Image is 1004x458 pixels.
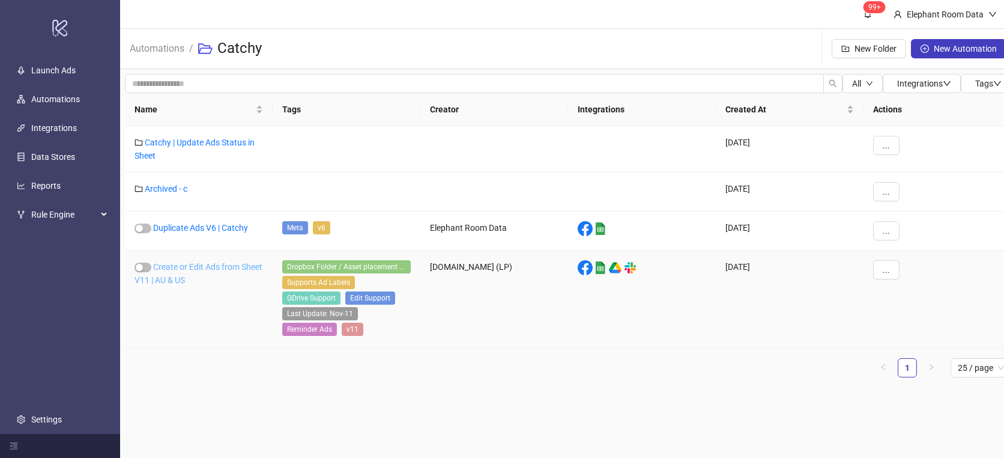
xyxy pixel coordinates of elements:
li: Previous Page [874,358,893,377]
span: ... [883,187,890,197]
span: Rule Engine [31,203,97,227]
span: down [993,79,1002,88]
a: Duplicate Ads V6 | Catchy [153,223,248,233]
span: down [943,79,951,88]
a: 1 [898,359,916,377]
span: down [988,10,997,19]
span: right [928,364,935,371]
button: ... [873,260,900,279]
span: folder [135,185,143,193]
a: Data Stores [31,152,75,162]
span: Meta [282,221,308,234]
span: search [829,79,837,88]
span: Supports Ad Labels [282,276,355,289]
span: Last Update: Nov-11 [282,307,358,320]
span: Created At [725,103,844,116]
button: ... [873,182,900,201]
span: Edit Support [345,292,395,305]
span: Dropbox Folder / Asset placement detection [282,260,411,273]
span: folder [135,138,143,147]
span: All [852,79,861,88]
span: ... [883,226,890,236]
span: Name [135,103,253,116]
a: Create or Edit Ads from Sheet V11 | AU & US [135,262,262,285]
span: v11 [342,323,363,336]
a: Settings [31,415,62,424]
span: down [866,80,873,87]
th: Integrations [568,93,716,126]
span: folder-add [841,44,850,53]
span: folder-open [198,41,213,56]
div: Elephant Room Data [420,212,568,251]
a: Automations [127,41,187,54]
th: Created At [716,93,863,126]
div: [DATE] [716,126,863,173]
span: user [894,10,902,19]
a: Reports [31,181,61,191]
span: bell [863,10,872,18]
button: Integrationsdown [883,74,961,93]
a: Launch Ads [31,66,76,75]
div: [DOMAIN_NAME] (LP) [420,251,568,349]
div: Elephant Room Data [902,8,988,21]
button: Alldown [842,74,883,93]
span: plus-circle [921,44,929,53]
span: v6 [313,221,330,234]
button: ... [873,136,900,155]
li: / [189,29,193,68]
span: GDrive Support [282,292,340,305]
h3: Catchy [217,39,262,58]
a: Integrations [31,123,77,133]
button: right [922,358,941,377]
a: Automations [31,94,80,104]
span: fork [17,210,25,219]
span: New Folder [854,44,897,53]
sup: 1533 [863,1,886,13]
button: ... [873,221,900,240]
span: Integrations [897,79,951,88]
th: Creator [420,93,568,126]
li: 1 [898,358,917,377]
div: [DATE] [716,251,863,349]
span: ... [883,265,890,275]
button: New Folder [832,39,906,58]
span: left [880,364,887,371]
span: menu-fold [10,442,18,450]
li: Next Page [922,358,941,377]
span: 25 / page [958,359,1004,377]
span: New Automation [934,44,997,53]
span: ... [883,141,890,150]
th: Tags [273,93,420,126]
span: Reminder Ads [282,323,337,336]
button: left [874,358,893,377]
a: Archived - c [145,184,187,194]
span: Tags [975,79,1002,88]
a: Catchy | Update Ads Status in Sheet [135,138,255,160]
div: [DATE] [716,173,863,212]
div: [DATE] [716,212,863,251]
th: Name [125,93,273,126]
